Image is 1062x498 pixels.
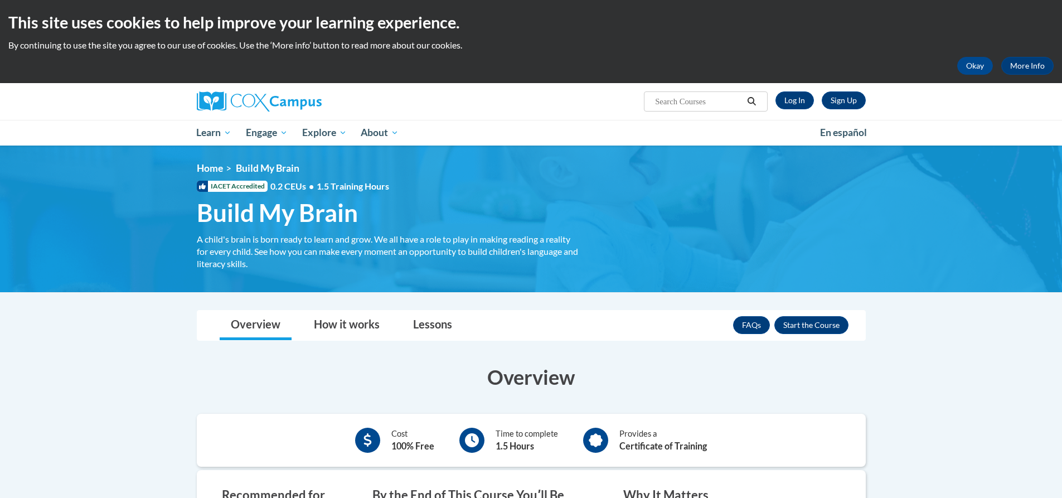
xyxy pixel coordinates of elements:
span: Build My Brain [236,162,299,174]
a: More Info [1001,57,1054,75]
div: Provides a [619,428,707,453]
a: FAQs [733,316,770,334]
h2: This site uses cookies to help improve your learning experience. [8,11,1054,33]
a: Engage [239,120,295,146]
p: By continuing to use the site you agree to our use of cookies. Use the ‘More info’ button to read... [8,39,1054,51]
button: Okay [957,57,993,75]
span: En español [820,127,867,138]
span: About [361,126,399,139]
span: 0.2 CEUs [270,180,389,192]
a: Explore [295,120,354,146]
span: 1.5 Training Hours [317,181,389,191]
span: • [309,181,314,191]
b: Certificate of Training [619,441,707,451]
a: En español [813,121,874,144]
a: Learn [190,120,239,146]
div: Cost [391,428,434,453]
span: Engage [246,126,288,139]
button: Enroll [774,316,848,334]
a: Cox Campus [197,91,409,112]
span: IACET Accredited [197,181,268,192]
a: About [353,120,406,146]
span: Learn [196,126,231,139]
input: Search Courses [654,95,743,108]
a: Overview [220,311,292,340]
a: Register [822,91,866,109]
div: Main menu [180,120,882,146]
a: Lessons [402,311,463,340]
span: Build My Brain [197,198,358,228]
b: 100% Free [391,441,434,451]
a: Home [197,162,223,174]
b: 1.5 Hours [496,441,534,451]
span: Explore [302,126,347,139]
div: Time to complete [496,428,558,453]
h3: Overview [197,363,866,391]
div: A child's brain is born ready to learn and grow. We all have a role to play in making reading a r... [197,233,581,270]
a: Log In [775,91,814,109]
a: How it works [303,311,391,340]
img: Cox Campus [197,91,322,112]
button: Search [743,95,760,108]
